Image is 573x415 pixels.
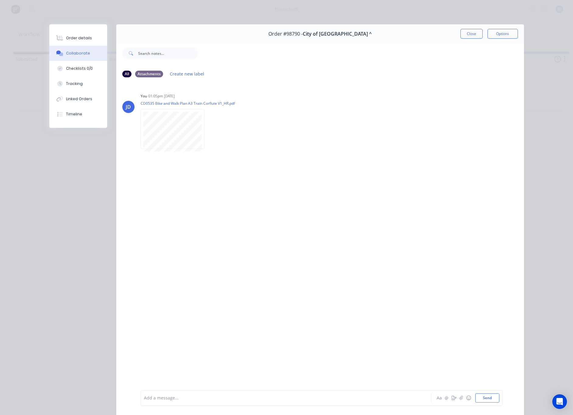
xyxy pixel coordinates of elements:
[460,29,483,39] button: Close
[141,93,147,99] div: You
[66,96,92,102] div: Linked Orders
[465,394,472,402] button: ☺
[443,394,450,402] button: @
[303,31,372,37] span: City of [GEOGRAPHIC_DATA] ^
[122,71,131,77] div: All
[126,103,131,111] div: JD
[148,93,175,99] div: 01:05pm [DATE]
[49,61,107,76] button: Checklists 0/0
[66,35,92,41] div: Order details
[436,394,443,402] button: Aa
[141,101,235,106] p: CD0535 Bike and Walk Plan A3 Train Corflute V1_HR.pdf
[268,31,303,37] span: Order #98790 -
[138,47,198,59] input: Search notes...
[49,30,107,46] button: Order details
[49,76,107,91] button: Tracking
[66,66,93,71] div: Checklists 0/0
[135,71,163,77] div: Attachments
[167,70,208,78] button: Create new label
[475,393,499,403] button: Send
[66,111,82,117] div: Timeline
[66,81,83,86] div: Tracking
[552,394,567,409] div: Open Intercom Messenger
[487,29,518,39] button: Options
[49,107,107,122] button: Timeline
[66,51,90,56] div: Collaborate
[49,91,107,107] button: Linked Orders
[49,46,107,61] button: Collaborate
